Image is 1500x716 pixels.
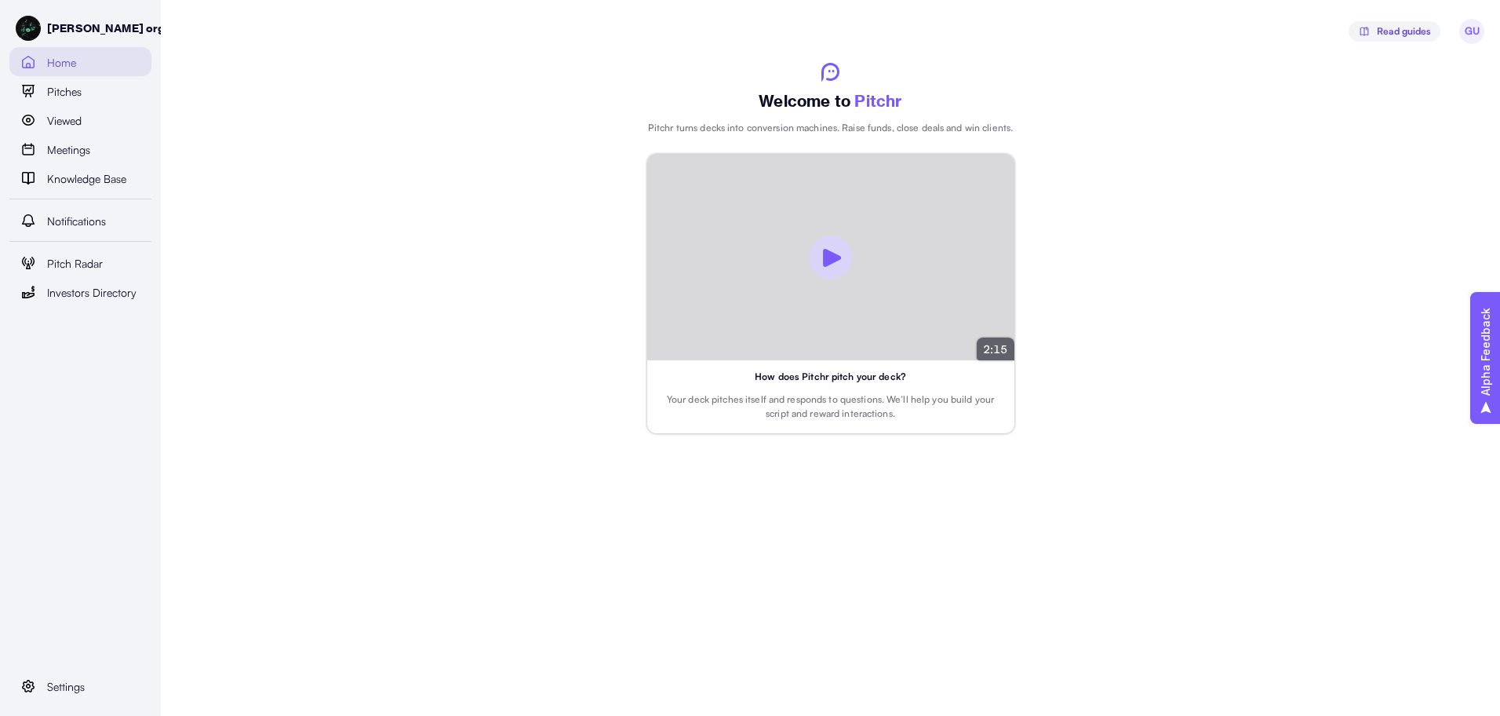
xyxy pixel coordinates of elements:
[47,170,126,188] span: Knowledge Base
[663,393,999,421] p: Your deck pitches itself and responds to questions. We’ll help you build your script and reward i...
[1377,21,1431,42] span: Read guides
[47,141,90,159] span: Meetings
[648,121,1013,135] p: Pitchr turns decks into conversion machines. Raise funds, close deals and win clients.
[1459,19,1484,44] span: GU
[47,83,82,100] span: Pitches
[983,341,1008,357] p: 2:15
[1358,25,1371,38] img: svg%3e
[47,213,106,230] span: Notifications
[47,54,76,71] span: Home
[47,255,103,272] span: Pitch Radar
[1349,21,1440,42] button: Read guides
[823,248,842,267] img: play button
[47,284,137,301] span: Investors Directory
[854,91,901,111] span: Pitchr
[47,112,82,130] span: Viewed
[47,678,85,696] span: Settings
[821,63,839,82] img: svg%3e
[663,370,999,384] p: How does Pitchr pitch your deck?
[47,20,175,37] p: [PERSON_NAME] org 2
[16,16,41,41] img: AVATAR-1757458634746.jpg
[759,91,901,111] p: Welcome to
